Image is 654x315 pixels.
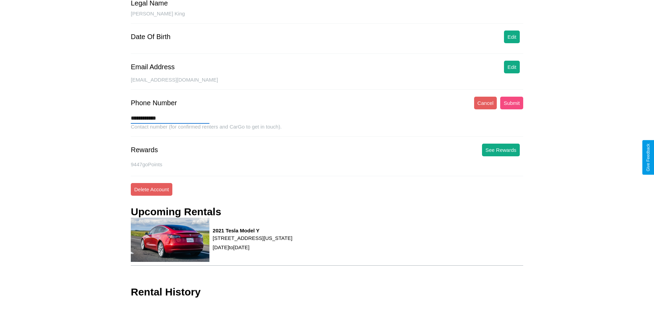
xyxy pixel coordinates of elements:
h3: Upcoming Rentals [131,206,221,218]
button: Submit [500,97,523,109]
button: Cancel [474,97,497,109]
h3: 2021 Tesla Model Y [213,228,292,233]
div: Rewards [131,146,158,154]
p: [STREET_ADDRESS][US_STATE] [213,233,292,243]
div: Contact number (for confirmed renters and CarGo to get in touch). [131,124,523,137]
button: Edit [504,61,520,73]
div: Email Address [131,63,175,71]
div: Phone Number [131,99,177,107]
div: [EMAIL_ADDRESS][DOMAIN_NAME] [131,77,523,90]
h3: Rental History [131,286,200,298]
div: Date Of Birth [131,33,171,41]
button: See Rewards [482,144,520,156]
div: Give Feedback [646,144,651,171]
button: Edit [504,31,520,43]
button: Delete Account [131,183,172,196]
p: 9447 goPoints [131,160,523,169]
p: [DATE] to [DATE] [213,243,292,252]
img: rental [131,218,209,262]
div: [PERSON_NAME] King [131,11,523,24]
